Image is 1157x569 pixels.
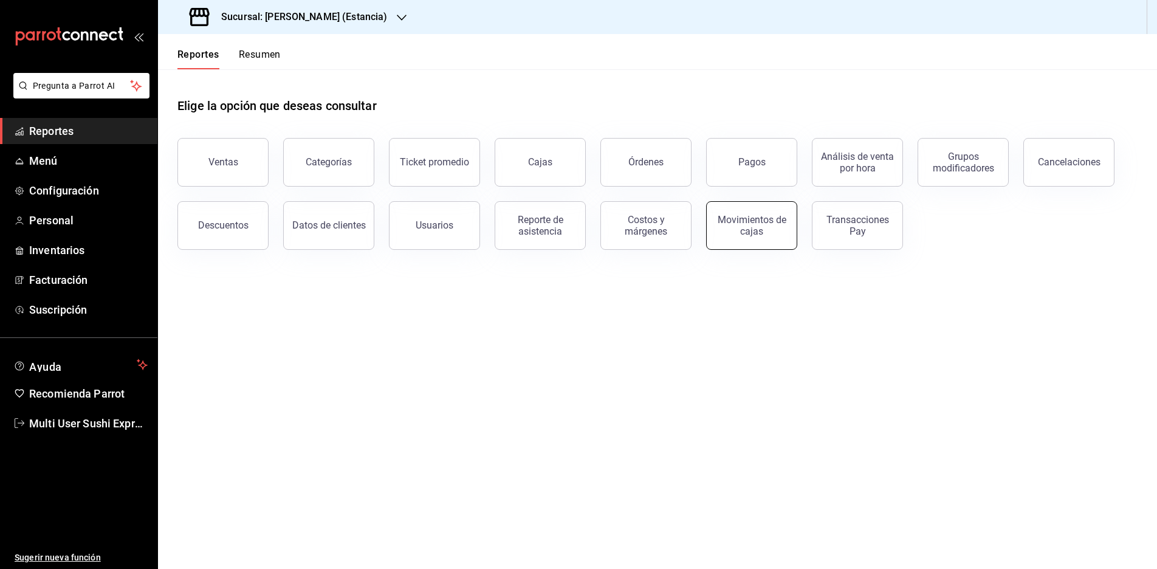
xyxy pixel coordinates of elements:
[29,242,148,258] span: Inventarios
[1038,156,1100,168] div: Cancelaciones
[600,201,692,250] button: Costos y márgenes
[416,219,453,231] div: Usuarios
[33,80,131,92] span: Pregunta a Parrot AI
[706,138,797,187] button: Pagos
[29,212,148,229] span: Personal
[283,138,374,187] button: Categorías
[177,97,377,115] h1: Elige la opción que deseas consultar
[714,214,789,237] div: Movimientos de cajas
[208,156,238,168] div: Ventas
[134,32,143,41] button: open_drawer_menu
[9,88,149,101] a: Pregunta a Parrot AI
[29,357,132,372] span: Ayuda
[389,138,480,187] button: Ticket promedio
[738,156,766,168] div: Pagos
[812,138,903,187] button: Análisis de venta por hora
[608,214,684,237] div: Costos y márgenes
[29,153,148,169] span: Menú
[820,151,895,174] div: Análisis de venta por hora
[503,214,578,237] div: Reporte de asistencia
[925,151,1001,174] div: Grupos modificadores
[495,201,586,250] button: Reporte de asistencia
[495,138,586,187] button: Cajas
[283,201,374,250] button: Datos de clientes
[706,201,797,250] button: Movimientos de cajas
[600,138,692,187] button: Órdenes
[400,156,469,168] div: Ticket promedio
[29,123,148,139] span: Reportes
[15,551,148,564] span: Sugerir nueva función
[29,415,148,432] span: Multi User Sushi Express
[177,49,281,69] div: navigation tabs
[198,219,249,231] div: Descuentos
[820,214,895,237] div: Transacciones Pay
[918,138,1009,187] button: Grupos modificadores
[177,138,269,187] button: Ventas
[29,182,148,199] span: Configuración
[29,385,148,402] span: Recomienda Parrot
[812,201,903,250] button: Transacciones Pay
[628,156,664,168] div: Órdenes
[211,10,387,24] h3: Sucursal: [PERSON_NAME] (Estancia)
[29,302,148,318] span: Suscripción
[306,156,352,168] div: Categorías
[389,201,480,250] button: Usuarios
[1023,138,1114,187] button: Cancelaciones
[13,73,149,98] button: Pregunta a Parrot AI
[29,272,148,288] span: Facturación
[177,49,219,69] button: Reportes
[292,219,366,231] div: Datos de clientes
[177,201,269,250] button: Descuentos
[239,49,281,69] button: Resumen
[528,156,552,168] div: Cajas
